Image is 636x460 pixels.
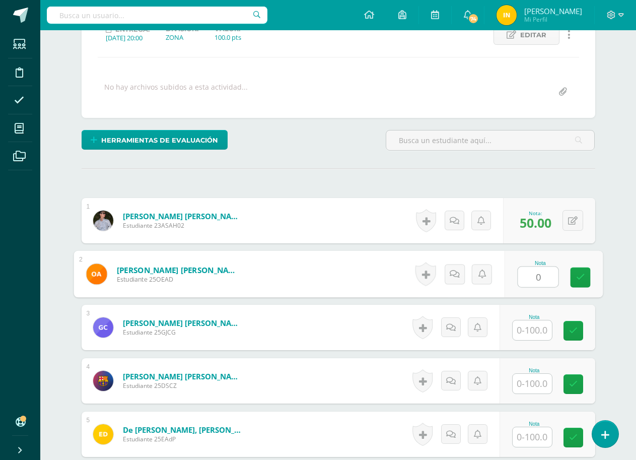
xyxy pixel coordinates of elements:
div: Nota [517,260,563,266]
div: No hay archivos subidos a esta actividad... [104,82,248,102]
div: Nota [512,314,556,320]
span: Herramientas de evaluación [101,131,218,150]
div: ZONA [166,33,198,42]
input: 0-100.0 [513,320,552,340]
a: [PERSON_NAME] [PERSON_NAME] [123,318,244,328]
input: 0-100.0 [513,427,552,447]
img: 25e11750aa7ba0b0d2ee2f3f17c10e58.png [93,317,113,338]
input: 0-100.0 [518,267,558,287]
img: f9e14e0b4b4b75d8040a265990f17331.png [93,211,113,231]
a: [PERSON_NAME] [PERSON_NAME] [123,371,244,381]
span: Estudiante 25EAdP [123,435,244,443]
input: Busca un usuario... [47,7,267,24]
div: Nota [512,421,556,427]
div: 100.0 pts [215,33,241,42]
a: [PERSON_NAME] [PERSON_NAME] [123,211,244,221]
span: Estudiante 25OEAD [116,275,241,284]
span: 74 [468,13,479,24]
span: Mi Perfil [524,15,582,24]
img: 372398db3e375715a690d5794b669290.png [93,424,113,444]
span: Estudiante 25DSCZ [123,381,244,390]
div: [DATE] 20:00 [106,33,150,42]
a: de [PERSON_NAME], [PERSON_NAME] [123,425,244,435]
a: [PERSON_NAME] [PERSON_NAME] [116,265,241,275]
span: [PERSON_NAME] [524,6,582,16]
div: Nota [512,368,556,373]
span: 50.00 [520,214,551,231]
div: Nota: [520,210,551,217]
span: Estudiante 23ASAH02 [123,221,244,230]
img: 2ef4376fc20844802abc0360b59bcc94.png [497,5,517,25]
a: Herramientas de evaluación [82,130,228,150]
span: Editar [520,26,546,44]
input: 0-100.0 [513,374,552,393]
img: 368bf9bf7da4bbc938b9953abf0b3e48.png [93,371,113,391]
img: a333ea5bf781834679ecfa7de2a3852a.png [86,264,107,284]
input: Busca un estudiante aquí... [386,130,595,150]
span: Estudiante 25GJCG [123,328,244,337]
